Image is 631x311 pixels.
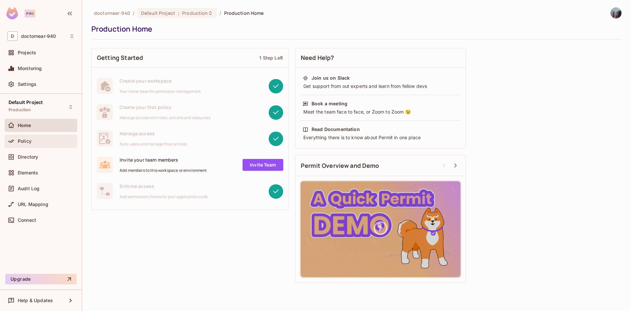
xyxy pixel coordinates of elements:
span: Invite your team members [120,157,207,163]
span: Help & Updates [18,298,53,303]
div: Pro [25,10,35,17]
span: Projects [18,50,36,55]
span: Monitoring [18,66,42,71]
span: Create your workspace [120,78,201,84]
span: Add members to this workspace or environment [120,168,207,173]
span: Add permission checks to your application code [120,194,208,199]
li: / [220,10,221,16]
span: Production Home [224,10,264,16]
span: Audit Log [18,186,39,191]
span: Your home base for permission management [120,89,201,94]
span: Production [9,107,31,113]
div: Join us on Slack [312,75,350,81]
span: Manage access [120,130,187,137]
span: Workspace: doctornear-940 [21,34,56,39]
span: Policy [18,139,32,144]
span: Permit Overview and Demo [301,162,379,170]
div: Meet the team face to face, or Zoom to Zoom 😉 [303,109,458,115]
span: Getting Started [97,54,143,62]
span: Manage access with roles, actions and resources [120,115,210,120]
img: Genbold Gansukh [611,8,621,18]
a: Invite Team [243,159,283,171]
div: Get support from out experts and learn from fellow devs [303,83,458,90]
span: Sync users and manage their access [120,142,187,147]
span: D [7,31,18,41]
span: Need Help? [301,54,334,62]
span: Home [18,123,31,128]
span: URL Mapping [18,202,48,207]
span: : [177,11,180,16]
div: Read Documentation [312,126,360,133]
li: / [133,10,134,16]
span: Enforce access [120,183,208,189]
span: Elements [18,170,38,175]
button: Upgrade [5,274,77,284]
div: Everything there is to know about Permit in one place [303,134,458,141]
div: 1 Step Left [259,55,283,61]
img: SReyMgAAAABJRU5ErkJggg== [6,7,18,19]
span: Connect [18,218,36,223]
div: Production Home [91,24,619,34]
span: the active workspace [94,10,130,16]
span: Settings [18,82,36,87]
span: Default Project [9,100,43,105]
span: Default Project [141,10,175,16]
span: Create your first policy [120,104,210,110]
div: Book a meeting [312,100,347,107]
span: Production [182,10,208,16]
span: Directory [18,154,38,160]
